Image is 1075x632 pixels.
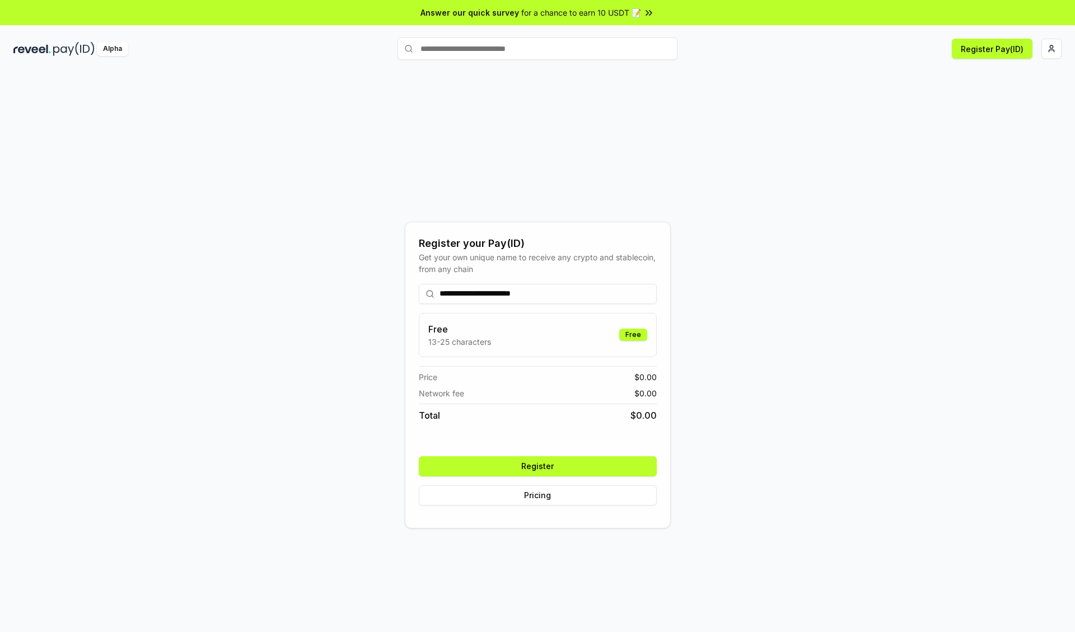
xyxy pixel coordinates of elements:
[419,236,657,251] div: Register your Pay(ID)
[521,7,641,18] span: for a chance to earn 10 USDT 📝
[419,371,437,383] span: Price
[419,387,464,399] span: Network fee
[428,322,491,336] h3: Free
[53,42,95,56] img: pay_id
[419,409,440,422] span: Total
[630,409,657,422] span: $ 0.00
[634,371,657,383] span: $ 0.00
[97,42,128,56] div: Alpha
[419,485,657,505] button: Pricing
[634,387,657,399] span: $ 0.00
[419,456,657,476] button: Register
[619,329,647,341] div: Free
[428,336,491,348] p: 13-25 characters
[952,39,1032,59] button: Register Pay(ID)
[419,251,657,275] div: Get your own unique name to receive any crypto and stablecoin, from any chain
[13,42,51,56] img: reveel_dark
[420,7,519,18] span: Answer our quick survey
